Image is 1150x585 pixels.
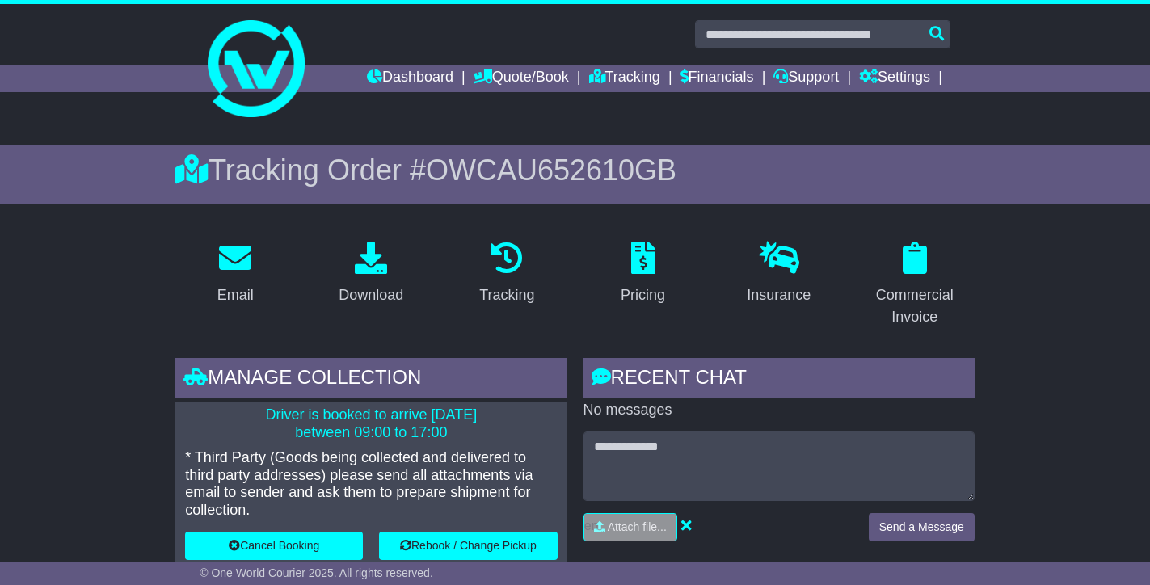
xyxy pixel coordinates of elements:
div: Manage collection [175,358,567,402]
div: RECENT CHAT [583,358,975,402]
div: Commercial Invoice [866,284,964,328]
div: Pricing [621,284,665,306]
button: Send a Message [869,513,975,541]
div: Tracking [479,284,534,306]
a: Pricing [610,236,676,312]
div: Download [339,284,403,306]
div: Insurance [747,284,811,306]
a: Email [207,236,264,312]
a: Financials [680,65,754,92]
div: Email [217,284,254,306]
p: * Third Party (Goods being collected and delivered to third party addresses) please send all atta... [185,449,557,519]
a: Download [328,236,414,312]
a: Support [773,65,839,92]
div: Tracking Order # [175,153,975,187]
button: Cancel Booking [185,532,363,560]
a: Tracking [469,236,545,312]
a: Settings [859,65,930,92]
p: Driver is booked to arrive [DATE] between 09:00 to 17:00 [185,406,557,441]
span: OWCAU652610GB [426,154,676,187]
a: Quote/Book [474,65,569,92]
span: © One World Courier 2025. All rights reserved. [200,566,433,579]
a: Insurance [736,236,821,312]
a: Tracking [589,65,660,92]
a: Commercial Invoice [855,236,975,334]
a: Dashboard [367,65,453,92]
p: No messages [583,402,975,419]
button: Rebook / Change Pickup [379,532,557,560]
